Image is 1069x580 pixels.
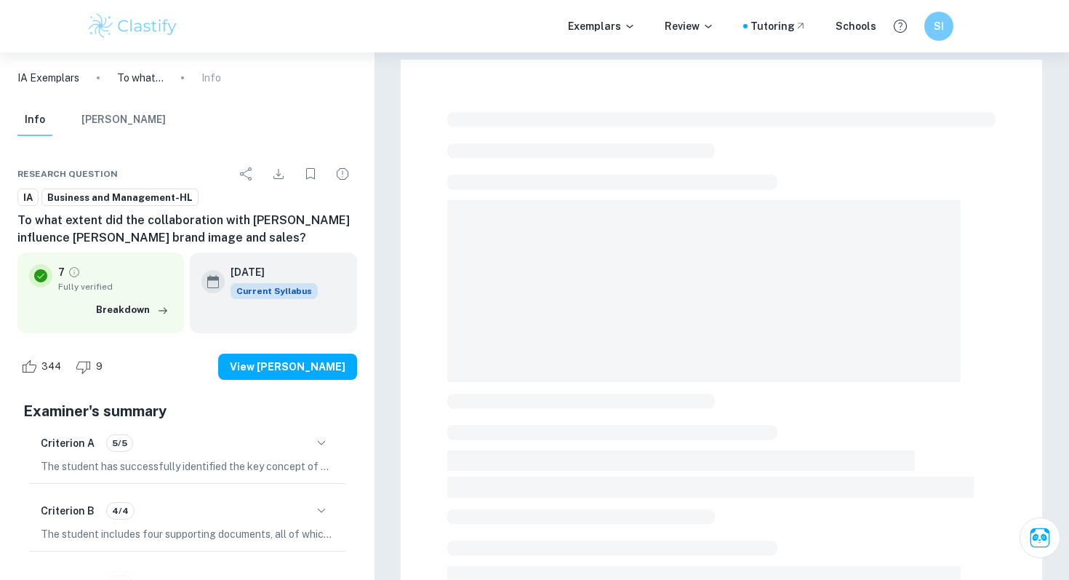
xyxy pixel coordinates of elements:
div: Like [17,355,69,378]
span: 4/4 [107,504,134,517]
a: IA [17,188,39,207]
a: Schools [836,18,876,34]
button: Breakdown [92,299,172,321]
h6: Criterion A [41,435,95,451]
p: 7 [58,264,65,280]
h5: Examiner's summary [23,400,351,422]
button: View [PERSON_NAME] [218,354,357,380]
p: The student has successfully identified the key concept of creativity and included it in the titl... [41,458,334,474]
span: Research question [17,167,118,180]
a: IA Exemplars [17,70,79,86]
button: [PERSON_NAME] [81,104,166,136]
span: Fully verified [58,280,172,293]
span: 9 [88,359,111,374]
a: Business and Management-HL [41,188,199,207]
div: This exemplar is based on the current syllabus. Feel free to refer to it for inspiration/ideas wh... [231,283,318,299]
button: Ask Clai [1020,517,1060,558]
div: Report issue [328,159,357,188]
button: Help and Feedback [888,14,913,39]
span: Current Syllabus [231,283,318,299]
button: SI [924,12,953,41]
h6: To what extent did the collaboration with [PERSON_NAME] influence [PERSON_NAME] brand image and s... [17,212,357,247]
span: IA [18,191,38,205]
h6: SI [931,18,948,34]
div: Download [264,159,293,188]
p: The student includes four supporting documents, all of which were published a maximum of three ye... [41,526,334,542]
div: Share [232,159,261,188]
h6: Criterion B [41,503,95,519]
span: 5/5 [107,437,132,450]
p: Exemplars [568,18,636,34]
a: Grade fully verified [68,266,81,279]
p: Info [201,70,221,86]
span: Business and Management-HL [42,191,198,205]
img: Clastify logo [87,12,179,41]
div: Bookmark [296,159,325,188]
button: Info [17,104,52,136]
span: 344 [33,359,69,374]
p: To what extent did the collaboration with [PERSON_NAME] influence [PERSON_NAME] brand image and s... [117,70,164,86]
a: Tutoring [750,18,806,34]
div: Dislike [72,355,111,378]
p: Review [665,18,714,34]
h6: [DATE] [231,264,306,280]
